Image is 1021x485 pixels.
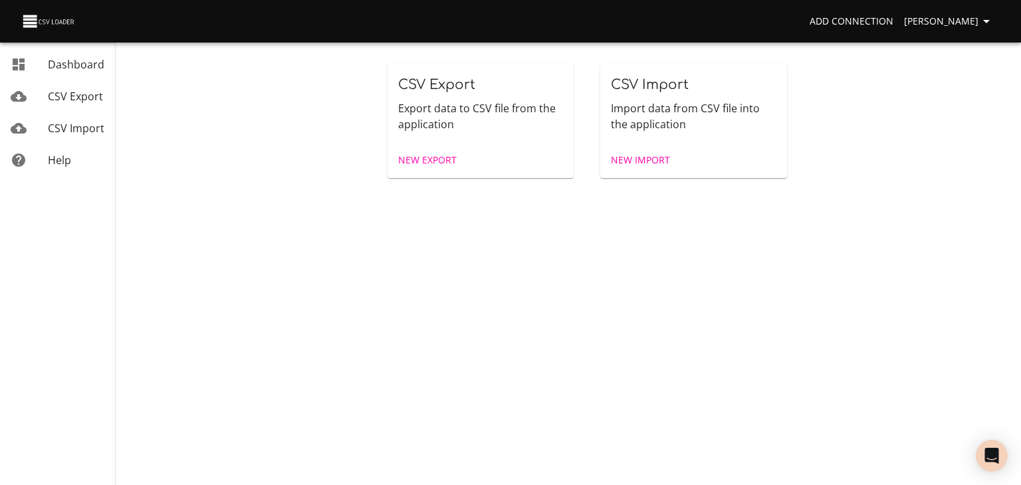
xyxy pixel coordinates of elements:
span: New Import [611,152,670,169]
a: New Export [393,148,462,173]
div: Open Intercom Messenger [976,440,1008,472]
button: [PERSON_NAME] [899,9,1000,34]
span: CSV Export [48,89,103,104]
img: CSV Loader [21,12,77,31]
span: New Export [398,152,457,169]
a: Add Connection [804,9,899,34]
a: New Import [606,148,675,173]
span: Dashboard [48,57,104,72]
p: Import data from CSV file into the application [611,100,776,132]
span: CSV Export [398,77,475,92]
span: CSV Import [611,77,689,92]
p: Export data to CSV file from the application [398,100,564,132]
span: [PERSON_NAME] [904,13,994,30]
span: Add Connection [810,13,893,30]
span: CSV Import [48,121,104,136]
span: Help [48,153,71,167]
